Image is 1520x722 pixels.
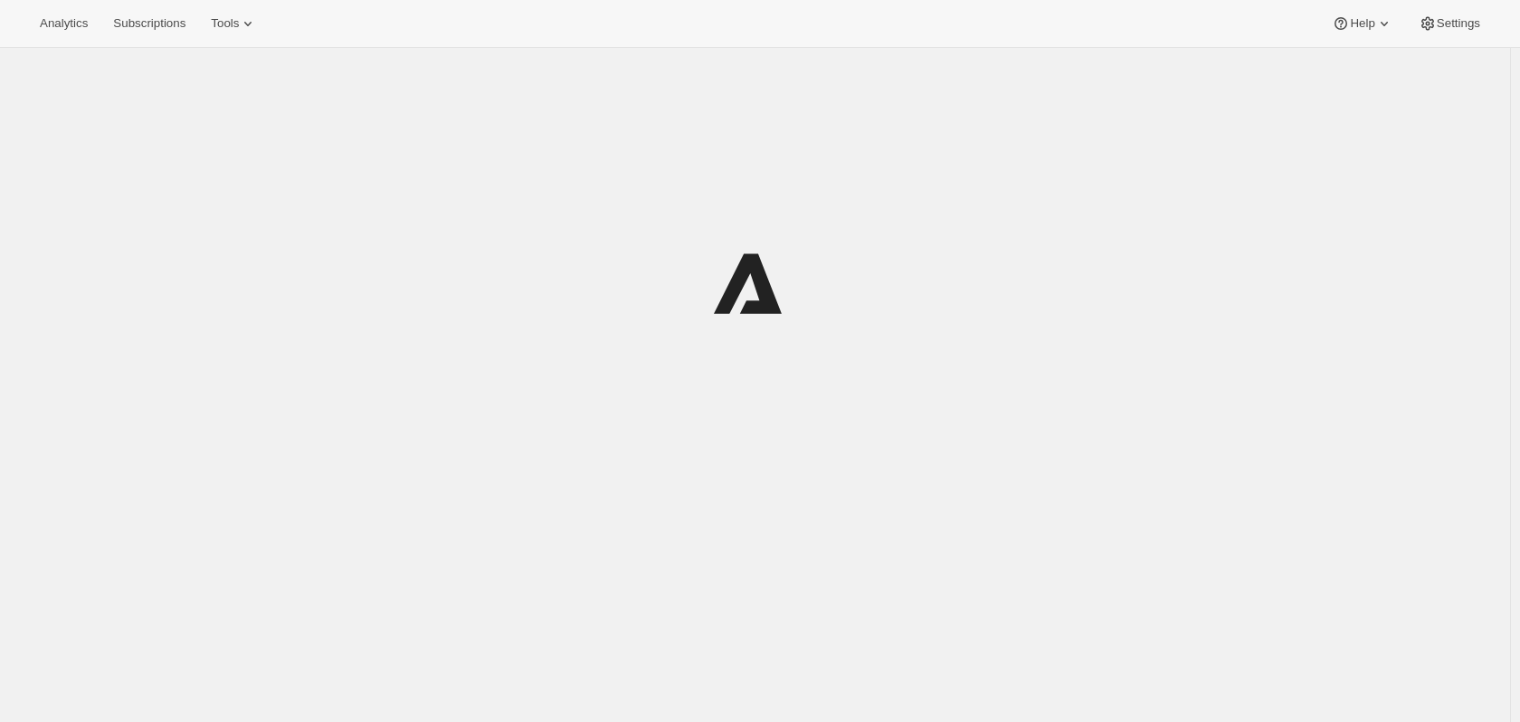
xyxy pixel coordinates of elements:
[1350,16,1374,31] span: Help
[1437,16,1480,31] span: Settings
[102,11,196,36] button: Subscriptions
[1408,11,1491,36] button: Settings
[211,16,239,31] span: Tools
[113,16,185,31] span: Subscriptions
[40,16,88,31] span: Analytics
[29,11,99,36] button: Analytics
[1321,11,1403,36] button: Help
[200,11,268,36] button: Tools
